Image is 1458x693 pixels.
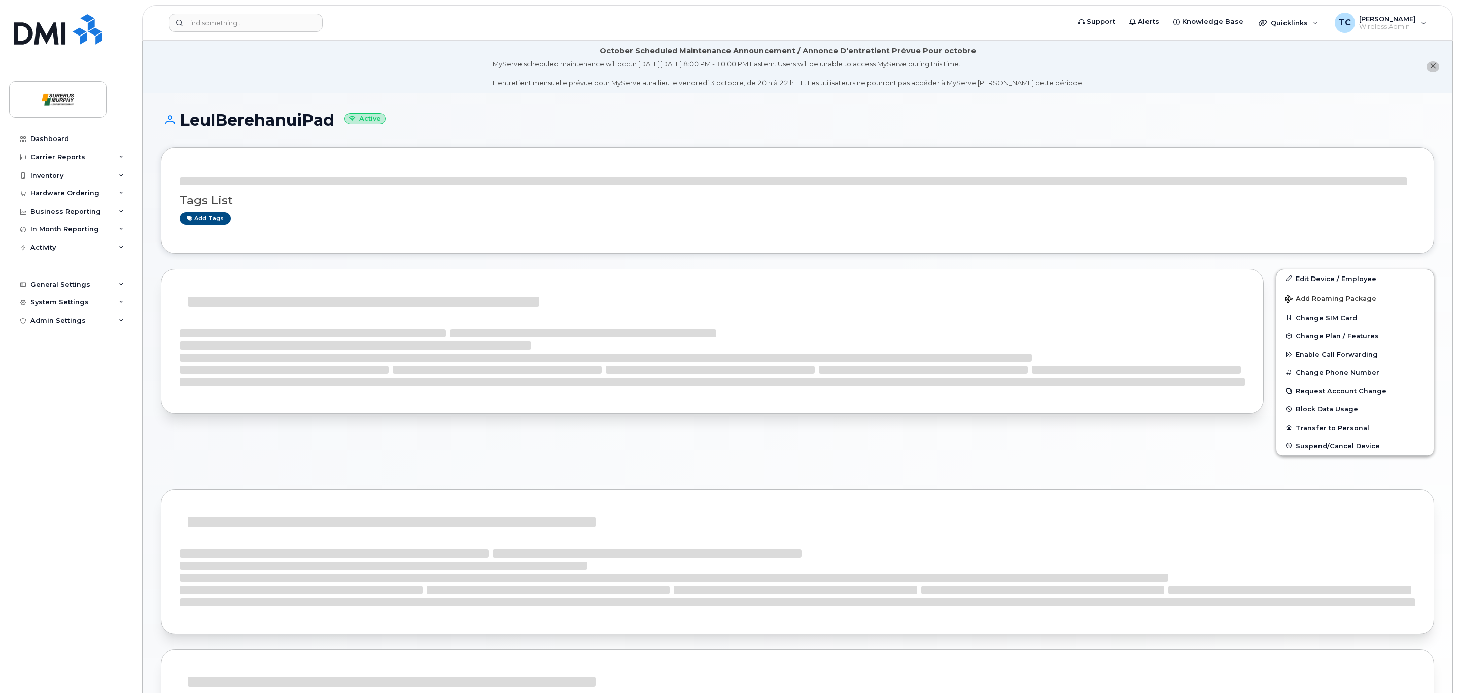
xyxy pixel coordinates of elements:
a: Edit Device / Employee [1276,269,1434,288]
button: Change Plan / Features [1276,327,1434,345]
button: close notification [1427,61,1439,72]
button: Request Account Change [1276,382,1434,400]
a: Add tags [180,212,231,225]
small: Active [344,113,386,125]
button: Transfer to Personal [1276,419,1434,437]
button: Enable Call Forwarding [1276,345,1434,363]
div: MyServe scheduled maintenance will occur [DATE][DATE] 8:00 PM - 10:00 PM Eastern. Users will be u... [493,59,1084,88]
button: Suspend/Cancel Device [1276,437,1434,455]
button: Change SIM Card [1276,308,1434,327]
span: Suspend/Cancel Device [1296,442,1380,449]
button: Block Data Usage [1276,400,1434,418]
span: Enable Call Forwarding [1296,351,1378,358]
button: Add Roaming Package [1276,288,1434,308]
span: Add Roaming Package [1285,295,1376,304]
h3: Tags List [180,194,1415,207]
button: Change Phone Number [1276,363,1434,382]
span: Change Plan / Features [1296,332,1379,340]
div: October Scheduled Maintenance Announcement / Annonce D'entretient Prévue Pour octobre [600,46,976,56]
h1: LeulBerehanuiPad [161,111,1434,129]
